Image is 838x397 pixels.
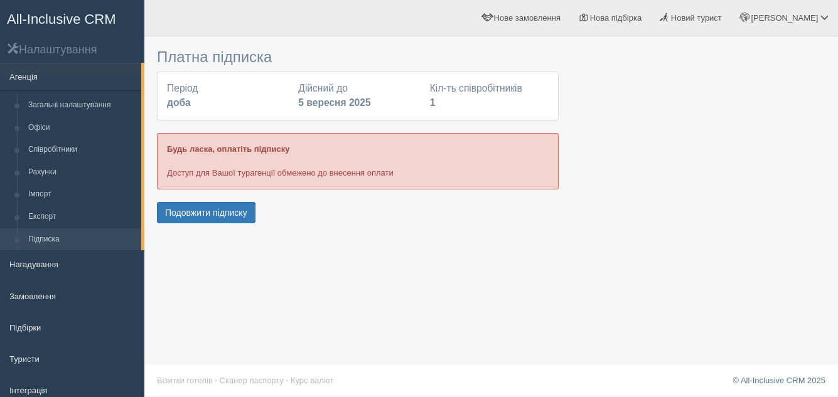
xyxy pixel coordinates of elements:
a: Сканер паспорту [220,376,284,385]
a: Рахунки [23,161,141,184]
a: Загальні налаштування [23,94,141,117]
span: Новий турист [671,13,722,23]
span: · [215,376,217,385]
b: 5 вересня 2025 [298,97,370,108]
h3: Платна підписка [157,49,559,65]
div: Доступ для Вашої турагенції обмежено до внесення оплати [157,133,559,189]
b: 1 [430,97,436,108]
a: Підписка [23,228,141,251]
b: доба [167,97,191,108]
div: Період [161,82,292,110]
span: Нова підбірка [590,13,642,23]
a: Офіси [23,117,141,139]
span: · [286,376,289,385]
a: Співробітники [23,139,141,161]
span: Нове замовлення [494,13,561,23]
a: Курс валют [291,376,333,385]
span: [PERSON_NAME] [751,13,818,23]
a: Імпорт [23,183,141,206]
div: Дійсний до [292,82,423,110]
div: Кіл-ть співробітників [424,82,555,110]
a: © All-Inclusive CRM 2025 [733,376,825,385]
a: All-Inclusive CRM [1,1,144,35]
button: Подовжити підписку [157,202,255,223]
b: Будь ласка, оплатіть підписку [167,144,289,154]
a: Візитки готелів [157,376,213,385]
span: All-Inclusive CRM [7,11,116,27]
a: Експорт [23,206,141,228]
